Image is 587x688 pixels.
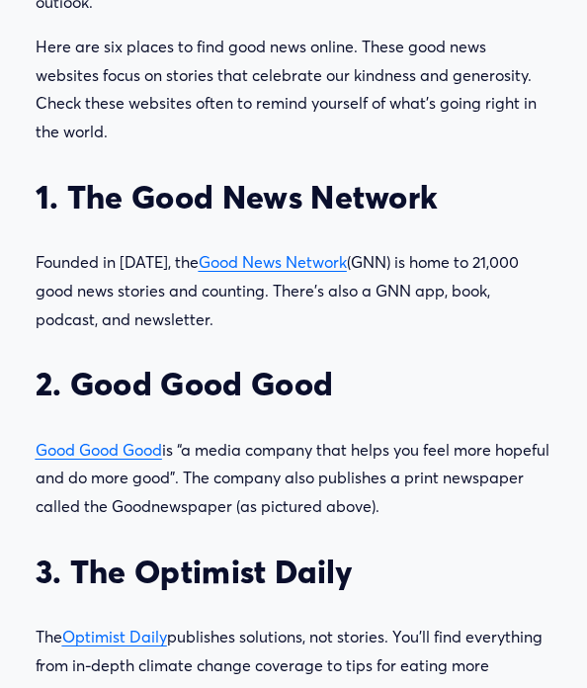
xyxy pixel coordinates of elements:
a: Good Good Good [36,440,162,460]
p: Here are six places to find good news online. These good news websites focus on stories that cele... [36,33,552,146]
p: Founded in [DATE], the (GNN) is home to 21,000 good news stories and counting. There’s also a GNN... [36,248,552,333]
h2: 2. Good Good Good [36,365,552,403]
a: Optimist Daily [62,627,167,646]
a: Good News Network [199,252,347,272]
h2: 1. The Good News Network [36,178,552,216]
p: is “a media company that helps you feel more hopeful and do more good”. The company also publishe... [36,436,552,521]
h2: 3. The Optimist Daily [36,553,552,591]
